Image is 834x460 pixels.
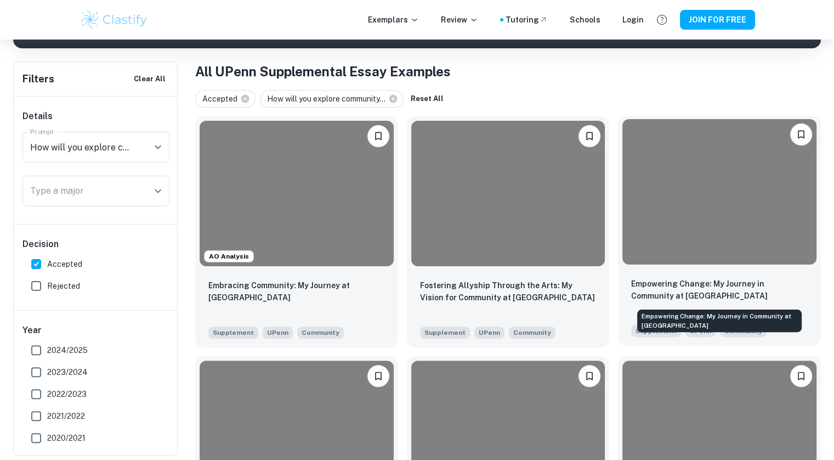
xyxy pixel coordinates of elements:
span: Supplement [420,327,470,339]
button: Reset All [408,91,446,107]
button: Please log in to bookmark exemplars [790,124,812,145]
button: Please log in to bookmark exemplars [578,125,600,147]
h6: Filters [22,71,54,87]
p: Fostering Allyship Through the Arts: My Vision for Community at Penn [420,279,597,304]
h6: Decision [22,238,169,251]
span: 2020/2021 [47,432,86,444]
span: Accepted [202,93,242,105]
span: Rejected [47,280,80,292]
a: Please log in to bookmark exemplarsFostering Allyship Through the Arts: My Vision for Community a... [407,116,610,347]
button: JOIN FOR FREE [680,10,755,30]
button: Please log in to bookmark exemplars [790,365,812,387]
span: 2023/2024 [47,366,88,378]
span: Supplement [208,327,258,339]
span: 2021/2022 [47,410,85,422]
h6: Details [22,110,169,123]
span: How will you explore community at Penn? Consider how Penn will help shape your perspective, and h... [297,326,344,339]
div: Accepted [195,90,256,108]
a: Login [622,14,644,26]
a: Schools [570,14,600,26]
img: Clastify logo [80,9,149,31]
p: Embracing Community: My Journey at Penn [208,279,385,304]
span: Community [513,328,551,338]
span: How will you explore community... [267,93,390,105]
div: How will you explore community... [260,90,404,108]
span: AO Analysis [205,251,253,261]
button: Open [150,139,166,155]
h6: Year [22,324,169,337]
p: Review [441,14,478,26]
button: Clear All [131,71,168,87]
button: Help and Feedback [653,10,671,29]
h1: All UPenn Supplemental Essay Examples [195,61,821,81]
button: Please log in to bookmark exemplars [367,125,389,147]
span: UPenn [263,327,293,339]
p: Exemplars [368,14,419,26]
p: Empowering Change: My Journey in Community at Penn [631,278,808,302]
a: Tutoring [506,14,548,26]
span: How will you explore community at Penn? Consider how Penn will help shape your perspective, and h... [509,326,555,339]
a: AO AnalysisPlease log in to bookmark exemplarsEmbracing Community: My Journey at PennSupplementUP... [195,116,398,347]
span: 2022/2023 [47,388,87,400]
a: Please log in to bookmark exemplarsEmpowering Change: My Journey in Community at PennSupplementUP... [618,116,821,347]
button: Please log in to bookmark exemplars [367,365,389,387]
span: Supplement [631,325,681,337]
span: UPenn [474,327,504,339]
button: Open [150,183,166,199]
span: 2024/2025 [47,344,88,356]
label: Prompt [30,127,54,136]
span: Accepted [47,258,82,270]
span: Community [302,328,339,338]
div: Empowering Change: My Journey in Community at [GEOGRAPHIC_DATA] [637,310,802,332]
button: Please log in to bookmark exemplars [578,365,600,387]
